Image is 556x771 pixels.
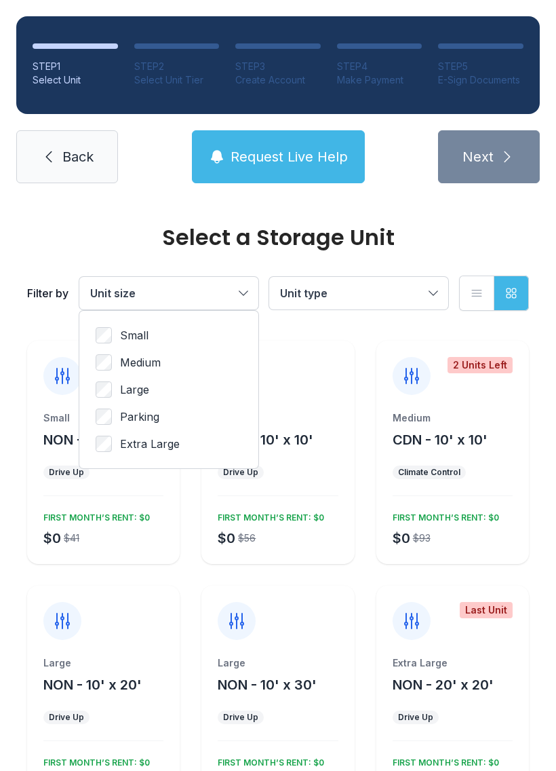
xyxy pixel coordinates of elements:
div: Select Unit [33,73,118,87]
input: Parking [96,409,112,425]
button: NON - 10' x 10' [218,430,313,449]
div: FIRST MONTH’S RENT: $0 [387,752,499,768]
span: Parking [120,409,159,425]
span: NON - 20' x 20' [393,677,494,693]
button: CDN - 10' x 10' [393,430,488,449]
div: FIRST MONTH’S RENT: $0 [212,507,324,523]
div: FIRST MONTH’S RENT: $0 [387,507,499,523]
div: STEP 5 [438,60,523,73]
div: $56 [238,531,256,545]
div: Large [43,656,163,670]
div: $0 [218,529,235,548]
span: NON - 5' x 10' [43,432,133,448]
div: STEP 4 [337,60,422,73]
button: Unit size [79,277,258,309]
div: Drive Up [49,712,84,723]
span: NON - 10' x 10' [218,432,313,448]
div: Extra Large [393,656,513,670]
span: Request Live Help [231,147,348,166]
span: NON - 10' x 30' [218,677,317,693]
div: E-Sign Documents [438,73,523,87]
div: Small [43,411,163,425]
div: Medium [218,411,338,425]
span: Medium [120,354,161,371]
div: STEP 2 [134,60,220,73]
span: Small [120,327,148,343]
div: Last Unit [460,602,513,618]
button: NON - 5' x 10' [43,430,133,449]
span: CDN - 10' x 10' [393,432,488,448]
div: Large [218,656,338,670]
button: Unit type [269,277,448,309]
div: Drive Up [223,712,258,723]
span: Unit type [280,286,327,300]
div: FIRST MONTH’S RENT: $0 [38,752,150,768]
span: NON - 10' x 20' [43,677,142,693]
button: NON - 10' x 30' [218,675,317,694]
span: Back [62,147,94,166]
span: Next [462,147,494,166]
button: NON - 10' x 20' [43,675,142,694]
span: Unit size [90,286,136,300]
div: Drive Up [49,467,84,478]
span: Extra Large [120,436,180,452]
div: Climate Control [398,467,460,478]
div: Filter by [27,285,68,301]
input: Medium [96,354,112,371]
div: 2 Units Left [448,357,513,373]
div: STEP 1 [33,60,118,73]
div: $0 [393,529,410,548]
input: Extra Large [96,436,112,452]
div: Drive Up [223,467,258,478]
div: FIRST MONTH’S RENT: $0 [38,507,150,523]
input: Large [96,381,112,398]
div: Make Payment [337,73,422,87]
div: Medium [393,411,513,425]
div: STEP 3 [235,60,321,73]
div: Create Account [235,73,321,87]
div: Select Unit Tier [134,73,220,87]
span: Large [120,381,149,398]
div: Drive Up [398,712,433,723]
div: $93 [413,531,431,545]
div: $0 [43,529,61,548]
button: NON - 20' x 20' [393,675,494,694]
div: FIRST MONTH’S RENT: $0 [212,752,324,768]
div: $41 [64,531,79,545]
input: Small [96,327,112,343]
div: Select a Storage Unit [27,227,529,248]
